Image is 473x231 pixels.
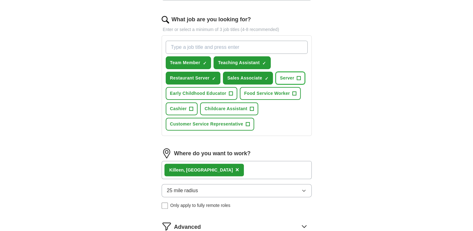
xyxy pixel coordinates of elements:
button: 25 mile radius [162,184,312,197]
div: n, [GEOGRAPHIC_DATA] [169,167,233,173]
span: Team Member [170,59,200,66]
span: 25 mile radius [167,187,198,194]
button: × [235,165,239,175]
span: Restaurant Server [170,75,210,81]
span: ✓ [203,61,206,66]
button: Sales Associate✓ [223,72,273,85]
button: Customer Service Representative [166,118,254,131]
img: location.png [162,148,172,158]
button: Childcare Assistant [200,102,258,115]
label: Where do you want to work? [174,149,251,158]
button: Team Member✓ [166,56,211,69]
span: Cashier [170,105,187,112]
span: Early Childhood Educator [170,90,226,97]
span: Sales Associate [227,75,262,81]
span: Customer Service Representative [170,121,243,127]
strong: Killee [169,167,181,172]
span: ✓ [264,76,268,81]
span: × [235,166,239,173]
span: Childcare Assistant [204,105,247,112]
span: Teaching Assistant [218,59,259,66]
span: ✓ [262,61,266,66]
label: What job are you looking for? [172,15,251,24]
button: Restaurant Server✓ [166,72,221,85]
span: ✓ [212,76,216,81]
button: Early Childhood Educator [166,87,237,100]
span: Only apply to fully remote roles [170,202,230,209]
input: Type a job title and press enter [166,41,308,54]
p: Enter or select a minimum of 3 job titles (4-8 recommended) [162,26,312,33]
button: Teaching Assistant✓ [214,56,270,69]
img: search.png [162,16,169,23]
button: Server [275,72,305,85]
span: Server [280,75,294,81]
button: Food Service Worker [240,87,301,100]
span: Food Service Worker [244,90,290,97]
input: Only apply to fully remote roles [162,203,168,209]
button: Cashier [166,102,198,115]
